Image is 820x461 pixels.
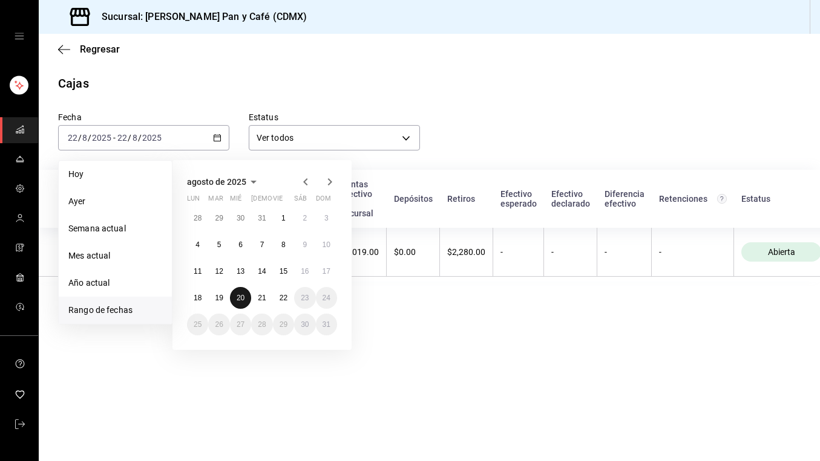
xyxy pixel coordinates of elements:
[324,214,329,222] abbr: 3 de agosto de 2025
[294,234,315,256] button: 9 de agosto de 2025
[273,195,283,207] abbr: viernes
[251,260,272,282] button: 14 de agosto de 2025
[237,267,244,276] abbr: 13 de agosto de 2025
[78,133,82,143] span: /
[394,194,433,204] div: Depósitos
[208,260,229,282] button: 12 de agosto de 2025
[230,260,251,282] button: 13 de agosto de 2025
[230,207,251,229] button: 30 de julio de 2025
[273,207,294,229] button: 1 de agosto de 2025
[58,113,229,121] label: Fecha
[251,207,272,229] button: 31 de julio de 2025
[316,260,337,282] button: 17 de agosto de 2025
[249,113,420,121] label: Estatus
[659,247,726,257] div: -
[258,320,266,329] abbr: 28 de agosto de 2025
[80,44,120,55] span: Regresar
[251,195,323,207] abbr: jueves
[15,31,24,41] button: open drawer
[187,260,208,282] button: 11 de agosto de 2025
[187,234,208,256] button: 4 de agosto de 2025
[280,320,287,329] abbr: 29 de agosto de 2025
[215,320,223,329] abbr: 26 de agosto de 2025
[88,133,91,143] span: /
[301,320,309,329] abbr: 30 de agosto de 2025
[142,133,162,143] input: ----
[303,214,307,222] abbr: 2 de agosto de 2025
[258,267,266,276] abbr: 14 de agosto de 2025
[113,133,116,143] span: -
[215,294,223,302] abbr: 19 de agosto de 2025
[230,314,251,335] button: 27 de agosto de 2025
[717,194,727,204] svg: Total de retenciones de propinas registradas
[294,207,315,229] button: 2 de agosto de 2025
[659,194,727,204] div: Retenciones
[67,133,78,143] input: --
[500,189,537,208] div: Efectivo esperado
[551,189,590,208] div: Efectivo declarado
[281,240,286,249] abbr: 8 de agosto de 2025
[58,44,120,55] button: Regresar
[117,133,128,143] input: --
[91,133,112,143] input: ----
[187,195,200,207] abbr: lunes
[215,214,223,222] abbr: 29 de julio de 2025
[281,214,286,222] abbr: 1 de agosto de 2025
[551,247,589,257] div: -
[208,207,229,229] button: 29 de julio de 2025
[447,247,485,257] div: $2,280.00
[273,314,294,335] button: 29 de agosto de 2025
[316,287,337,309] button: 24 de agosto de 2025
[68,195,162,208] span: Ayer
[230,195,241,207] abbr: miércoles
[316,195,331,207] abbr: domingo
[301,294,309,302] abbr: 23 de agosto de 2025
[68,168,162,181] span: Hoy
[251,314,272,335] button: 28 de agosto de 2025
[128,133,131,143] span: /
[230,287,251,309] button: 20 de agosto de 2025
[280,294,287,302] abbr: 22 de agosto de 2025
[194,294,202,302] abbr: 18 de agosto de 2025
[208,287,229,309] button: 19 de agosto de 2025
[323,294,330,302] abbr: 24 de agosto de 2025
[208,195,223,207] abbr: martes
[260,240,264,249] abbr: 7 de agosto de 2025
[238,240,243,249] abbr: 6 de agosto de 2025
[68,304,162,317] span: Rango de fechas
[294,260,315,282] button: 16 de agosto de 2025
[68,277,162,289] span: Año actual
[217,240,221,249] abbr: 5 de agosto de 2025
[230,234,251,256] button: 6 de agosto de 2025
[132,133,138,143] input: --
[249,125,420,150] div: Ver todos
[215,267,223,276] abbr: 12 de agosto de 2025
[82,133,88,143] input: --
[447,194,486,204] div: Retiros
[316,207,337,229] button: 3 de agosto de 2025
[323,267,330,276] abbr: 17 de agosto de 2025
[294,195,307,207] abbr: sábado
[301,267,309,276] abbr: 16 de agosto de 2025
[323,320,330,329] abbr: 31 de agosto de 2025
[208,234,229,256] button: 5 de agosto de 2025
[187,207,208,229] button: 28 de julio de 2025
[316,234,337,256] button: 10 de agosto de 2025
[68,222,162,235] span: Semana actual
[323,240,330,249] abbr: 10 de agosto de 2025
[763,247,800,257] span: Abierta
[237,214,244,222] abbr: 30 de julio de 2025
[208,314,229,335] button: 26 de agosto de 2025
[394,247,432,257] div: $0.00
[605,247,644,257] div: -
[280,267,287,276] abbr: 15 de agosto de 2025
[605,189,645,208] div: Diferencia efectivo
[68,250,162,262] span: Mes actual
[138,133,142,143] span: /
[303,240,307,249] abbr: 9 de agosto de 2025
[194,320,202,329] abbr: 25 de agosto de 2025
[251,287,272,309] button: 21 de agosto de 2025
[258,294,266,302] abbr: 21 de agosto de 2025
[316,314,337,335] button: 31 de agosto de 2025
[187,175,261,189] button: agosto de 2025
